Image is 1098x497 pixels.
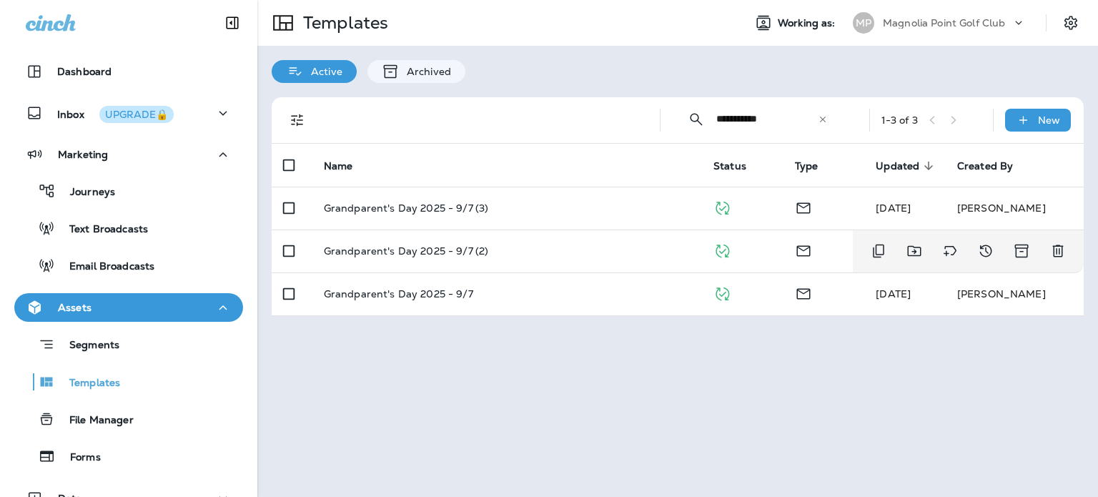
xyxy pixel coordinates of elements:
[946,272,1084,315] td: [PERSON_NAME]
[56,451,101,465] p: Forms
[1038,114,1060,126] p: New
[795,160,818,172] span: Type
[14,329,243,360] button: Segments
[55,260,154,274] p: Email Broadcasts
[795,286,812,299] span: Email
[713,243,731,256] span: Published
[324,159,372,172] span: Name
[853,12,874,34] div: MP
[55,414,134,428] p: File Manager
[795,159,837,172] span: Type
[14,176,243,206] button: Journeys
[1007,237,1037,265] button: Archive
[58,149,108,160] p: Marketing
[876,160,919,172] span: Updated
[14,140,243,169] button: Marketing
[713,200,731,213] span: Published
[876,287,911,300] span: Jake Hopkins
[946,187,1084,230] td: [PERSON_NAME]
[1044,237,1072,265] button: Delete
[881,114,918,126] div: 1 - 3 of 3
[297,12,388,34] p: Templates
[876,202,911,215] span: Jake Hopkins
[105,109,168,119] div: UPGRADE🔒
[55,377,120,390] p: Templates
[324,245,488,257] p: Grandparent's Day 2025 - 9/7 (2)
[876,159,938,172] span: Updated
[864,237,893,265] button: Duplicate
[900,237,929,265] button: Move to folder
[14,250,243,280] button: Email Broadcasts
[99,106,174,123] button: UPGRADE🔒
[58,302,91,313] p: Assets
[324,202,488,214] p: Grandparent's Day 2025 - 9/7 (3)
[883,17,1005,29] p: Magnolia Point Golf Club
[795,243,812,256] span: Email
[778,17,839,29] span: Working as:
[957,160,1013,172] span: Created By
[14,404,243,434] button: File Manager
[14,367,243,397] button: Templates
[795,200,812,213] span: Email
[56,186,115,200] p: Journeys
[971,237,1000,265] button: View Changelog
[55,223,148,237] p: Text Broadcasts
[304,66,342,77] p: Active
[14,99,243,127] button: InboxUPGRADE🔒
[14,293,243,322] button: Assets
[324,288,473,300] p: Grandparent's Day 2025 - 9/7
[713,286,731,299] span: Published
[936,237,964,265] button: Add tags
[14,57,243,86] button: Dashboard
[14,441,243,471] button: Forms
[14,213,243,243] button: Text Broadcasts
[57,66,112,77] p: Dashboard
[55,339,119,353] p: Segments
[400,66,451,77] p: Archived
[57,106,174,121] p: Inbox
[1058,10,1084,36] button: Settings
[283,106,312,134] button: Filters
[682,105,711,134] button: Collapse Search
[713,160,746,172] span: Status
[212,9,252,37] button: Collapse Sidebar
[957,159,1032,172] span: Created By
[324,160,353,172] span: Name
[713,159,765,172] span: Status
